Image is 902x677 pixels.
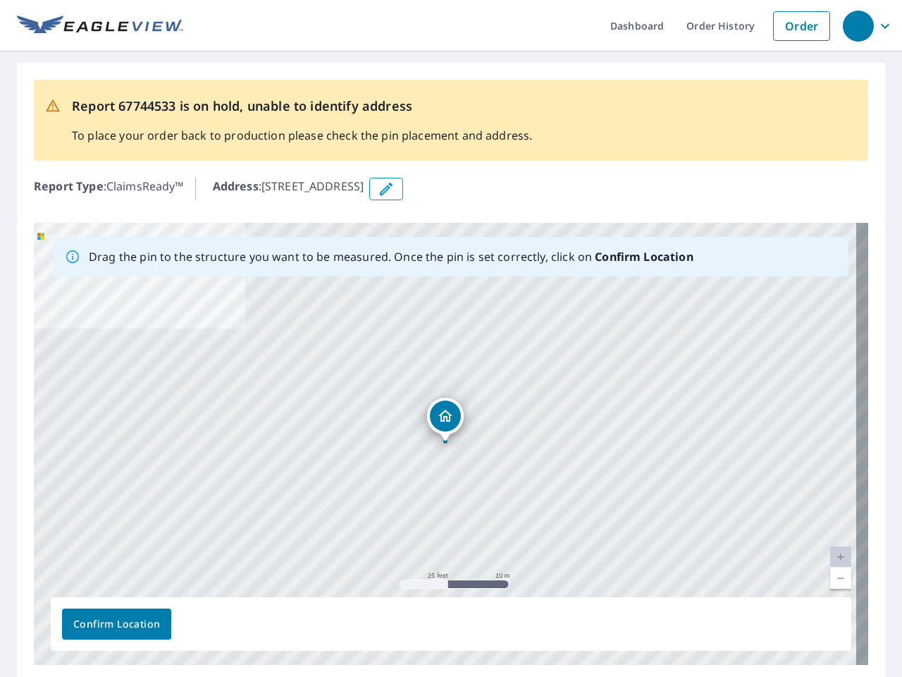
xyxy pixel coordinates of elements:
a: Current Level 20, Zoom In Disabled [830,547,851,568]
button: Confirm Location [62,609,171,640]
p: : [STREET_ADDRESS] [213,178,364,200]
b: Confirm Location [595,249,693,264]
a: Current Level 20, Zoom Out [830,568,851,589]
p: : ClaimsReady™ [34,178,184,200]
span: Confirm Location [73,616,160,633]
div: Dropped pin, building 1, Residential property, 2610 E 600 North Rd Pana, IL 62557 [427,398,464,441]
a: Order [773,11,830,41]
p: To place your order back to production please check the pin placement and address. [72,127,532,144]
p: Report 67744533 is on hold, unable to identify address [72,97,532,116]
b: Address [213,178,259,194]
b: Report Type [34,178,104,194]
img: EV Logo [17,16,183,37]
p: Drag the pin to the structure you want to be measured. Once the pin is set correctly, click on [89,248,693,265]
